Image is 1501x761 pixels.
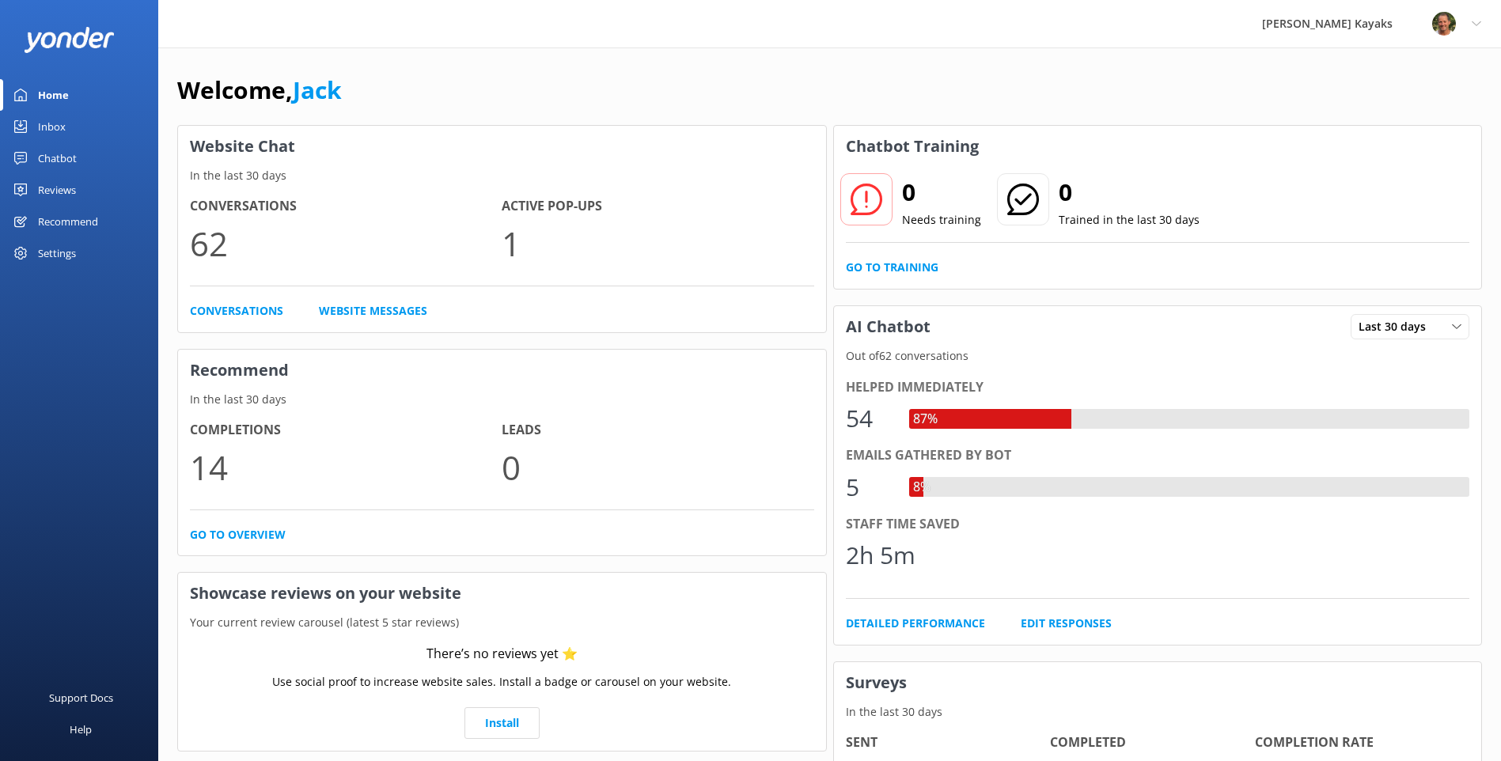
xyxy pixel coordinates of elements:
h2: 0 [902,173,981,211]
div: Helped immediately [846,377,1470,398]
h3: Surveys [834,662,1482,703]
div: Chatbot [38,142,77,174]
div: Support Docs [49,682,113,714]
a: Install [464,707,540,739]
h2: 0 [1059,173,1200,211]
div: Home [38,79,69,111]
h3: Recommend [178,350,826,391]
p: 62 [190,217,502,270]
h4: Completions [190,420,502,441]
p: In the last 30 days [178,391,826,408]
div: Settings [38,237,76,269]
div: 54 [846,399,893,437]
div: Staff time saved [846,514,1470,535]
p: 1 [502,217,813,270]
h4: Sent [846,733,1051,753]
h4: Completion Rate [1255,733,1460,753]
div: 8% [909,477,934,498]
p: Needs training [902,211,981,229]
h3: Website Chat [178,126,826,167]
a: Website Messages [319,302,427,320]
p: Use social proof to increase website sales. Install a badge or carousel on your website. [272,673,731,691]
a: Go to Training [846,259,938,276]
img: yonder-white-logo.png [24,27,115,53]
p: In the last 30 days [834,703,1482,721]
div: 2h 5m [846,536,915,574]
a: Go to overview [190,526,286,543]
div: 5 [846,468,893,506]
p: Trained in the last 30 days [1059,211,1200,229]
div: Recommend [38,206,98,237]
h3: Chatbot Training [834,126,991,167]
a: Conversations [190,302,283,320]
p: 0 [502,441,813,494]
div: Help [70,714,92,745]
div: Emails gathered by bot [846,445,1470,466]
div: Reviews [38,174,76,206]
h4: Leads [502,420,813,441]
a: Jack [293,74,342,106]
a: Edit Responses [1021,615,1112,632]
div: 87% [909,409,942,430]
h4: Conversations [190,196,502,217]
span: Last 30 days [1359,318,1435,335]
h3: Showcase reviews on your website [178,573,826,614]
p: Your current review carousel (latest 5 star reviews) [178,614,826,631]
p: In the last 30 days [178,167,826,184]
h4: Completed [1050,733,1255,753]
h3: AI Chatbot [834,306,942,347]
p: Out of 62 conversations [834,347,1482,365]
div: There’s no reviews yet ⭐ [426,644,578,664]
h1: Welcome, [177,71,342,109]
div: Inbox [38,111,66,142]
img: 49-1662257987.jpg [1432,12,1456,36]
p: 14 [190,441,502,494]
a: Detailed Performance [846,615,985,632]
h4: Active Pop-ups [502,196,813,217]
